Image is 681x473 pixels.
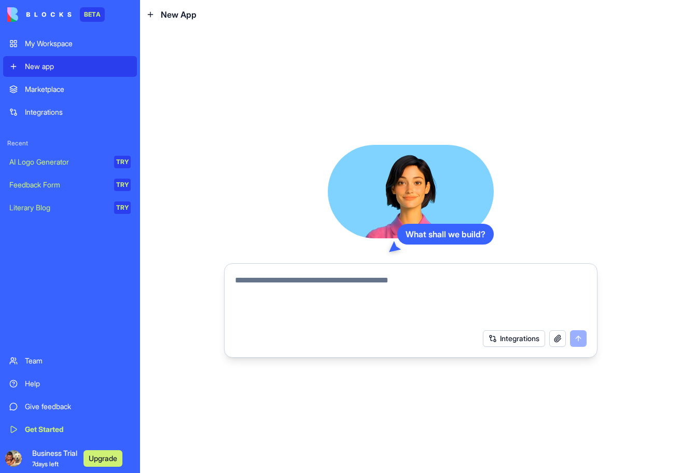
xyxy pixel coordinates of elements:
a: Help [3,373,137,394]
a: New app [3,56,137,77]
div: Get Started [25,424,131,435]
img: logo [7,7,72,22]
div: What shall we build? [397,224,494,245]
a: Get Started [3,419,137,440]
div: Team [25,356,131,366]
div: Marketplace [25,84,131,94]
a: Feedback FormTRY [3,174,137,195]
div: New app [25,61,131,72]
div: BETA [80,7,105,22]
span: New App [161,8,197,21]
div: Help [25,379,131,389]
button: Upgrade [84,450,122,467]
span: Business Trial [32,448,77,469]
div: Give feedback [25,401,131,412]
a: Integrations [3,102,137,123]
a: AI Logo GeneratorTRY [3,152,137,172]
span: Recent [3,139,137,147]
div: TRY [114,201,131,214]
div: TRY [114,156,131,168]
span: 7 days left [32,460,59,468]
div: AI Logo Generator [9,157,107,167]
div: TRY [114,179,131,191]
a: My Workspace [3,33,137,54]
div: Literary Blog [9,202,107,213]
a: Team [3,350,137,371]
a: BETA [7,7,105,22]
div: Feedback Form [9,180,107,190]
a: Marketplace [3,79,137,100]
button: Integrations [483,330,545,347]
a: Literary BlogTRY [3,197,137,218]
a: Give feedback [3,396,137,417]
img: ACg8ocLTCoRO2DD8WH8bQ3PK-Ji-GAl10vxDNzMD3LShyxHe7Hh-mH1f=s96-c [5,450,22,467]
div: My Workspace [25,38,131,49]
div: Integrations [25,107,131,117]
